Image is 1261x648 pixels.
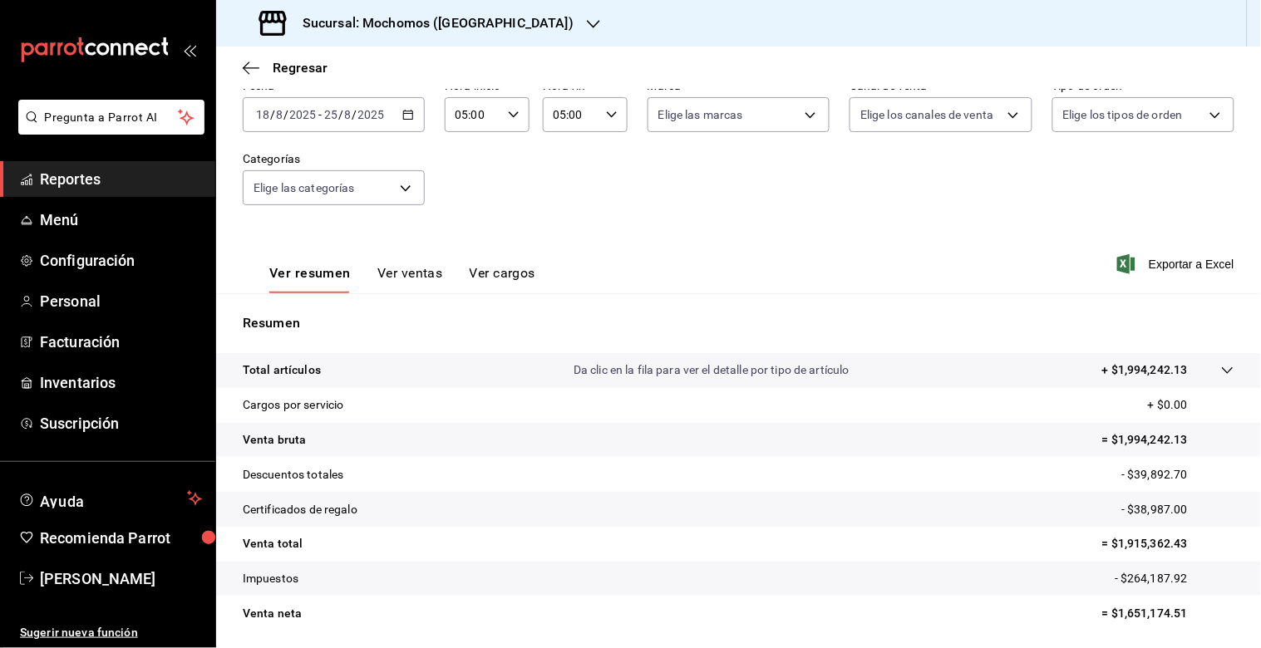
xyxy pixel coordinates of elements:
p: - $39,892.70 [1121,466,1234,484]
span: Elige los tipos de orden [1063,106,1183,123]
span: Suscripción [40,412,202,434]
p: = $1,651,174.51 [1102,605,1234,622]
label: Fecha [243,81,425,92]
button: Pregunta a Parrot AI [18,100,204,135]
div: navigation tabs [269,265,535,293]
span: Elige los canales de venta [860,106,993,123]
p: Descuentos totales [243,466,343,484]
p: + $0.00 [1148,396,1234,414]
span: Elige las categorías [254,179,355,196]
span: Facturación [40,331,202,353]
span: [PERSON_NAME] [40,567,202,590]
button: Exportar a Excel [1121,254,1234,274]
span: - [318,108,322,121]
input: ---- [288,108,317,121]
span: Personal [40,290,202,312]
a: Pregunta a Parrot AI [12,120,204,138]
span: Recomienda Parrot [40,527,202,549]
input: -- [344,108,352,121]
span: Inventarios [40,371,202,394]
input: -- [323,108,338,121]
p: Venta total [243,535,303,552]
span: / [338,108,343,121]
span: Ayuda [40,488,180,508]
p: Venta bruta [243,431,306,449]
label: Categorías [243,154,425,165]
button: Ver resumen [269,265,351,293]
p: = $1,994,242.13 [1102,431,1234,449]
span: Regresar [273,60,328,76]
span: Sugerir nueva función [20,624,202,641]
p: Certificados de regalo [243,501,357,518]
span: / [352,108,357,121]
input: -- [255,108,270,121]
p: Total artículos [243,361,321,379]
p: Impuestos [243,570,298,587]
span: Reportes [40,168,202,190]
p: + $1,994,242.13 [1102,361,1188,379]
input: ---- [357,108,386,121]
label: Hora inicio [445,81,530,92]
button: Regresar [243,60,328,76]
label: Hora fin [543,81,628,92]
p: = $1,915,362.43 [1102,535,1234,552]
span: Elige las marcas [658,106,743,123]
input: -- [275,108,283,121]
p: - $38,987.00 [1121,501,1234,518]
span: / [283,108,288,121]
span: Configuración [40,249,202,272]
button: Ver ventas [377,265,443,293]
p: Resumen [243,313,1234,333]
span: / [270,108,275,121]
button: Ver cargos [470,265,536,293]
h3: Sucursal: Mochomos ([GEOGRAPHIC_DATA]) [289,13,574,33]
p: Cargos por servicio [243,396,344,414]
button: open_drawer_menu [183,43,196,56]
span: Menú [40,209,202,231]
p: Venta neta [243,605,302,622]
span: Pregunta a Parrot AI [45,109,179,126]
p: Da clic en la fila para ver el detalle por tipo de artículo [574,361,850,379]
p: - $264,187.92 [1115,570,1234,587]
